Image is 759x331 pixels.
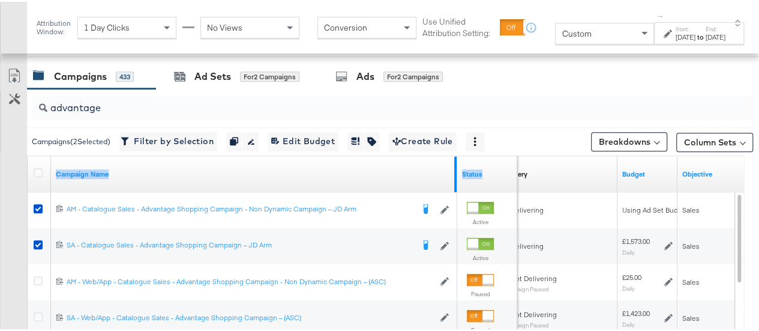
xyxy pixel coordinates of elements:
a: SA - Web/App - Catalogue Sales - Advantage Shopping Campaign – (ASC) [67,311,434,321]
div: Ad Sets [194,68,231,82]
span: Create Rule [392,132,453,147]
label: End: [706,23,725,31]
div: for 2 Campaigns [240,70,299,80]
button: Edit Budget [268,130,338,150]
div: £1,423.00 [622,307,650,317]
div: Campaigns ( 2 Selected) [32,135,110,145]
span: Sales [682,240,700,249]
div: Campaigns [54,68,107,82]
input: Search Campaigns by Name, ID or Objective [47,90,690,113]
a: SA - Catalogue Sales - Advantage Shopping Campaign – JD Arm [67,238,413,251]
div: £25.00 [622,271,641,281]
a: The maximum amount you're willing to spend on your ads, on average each day or over the lifetime ... [622,168,673,177]
span: Delivering [511,240,544,249]
button: Filter by Selection [119,130,217,150]
label: Start: [676,23,695,31]
sub: Campaign Paused [502,284,557,291]
span: Sales [682,204,700,213]
div: AM - Catalogue Sales - Advantage Shopping Campaign - Non Dynamic Campaign – JD Arm [67,202,413,212]
label: Active [467,252,494,260]
span: Delivering [511,204,544,213]
div: [DATE] [676,31,695,40]
div: AM - Web/App - Catalogue Sales - Advantage Shopping Campaign - Non Dynamic Campaign – (ASC) [67,275,434,285]
sub: Daily [622,247,635,254]
span: Custom [562,26,591,37]
span: ↑ [655,13,667,17]
span: Not Delivering [511,272,557,281]
span: Sales [682,312,700,321]
div: [DATE] [706,31,725,40]
sub: Daily [622,283,635,290]
button: Column Sets [676,131,753,150]
a: Your campaign name. [56,168,452,177]
strong: to [695,31,706,40]
a: AM - Catalogue Sales - Advantage Shopping Campaign - Non Dynamic Campaign – JD Arm [67,202,413,214]
span: 1 Day Clicks [84,20,130,31]
div: £1,573.00 [622,235,650,244]
span: Conversion [324,20,367,31]
a: AM - Web/App - Catalogue Sales - Advantage Shopping Campaign - Non Dynamic Campaign – (ASC) [67,275,434,285]
a: Shows the current state of your Ad Campaign. [462,168,512,177]
div: for 2 Campaigns [383,70,443,80]
a: Your campaign's objective. [682,168,733,177]
label: Use Unified Attribution Setting: [422,14,495,37]
span: No Views [207,20,242,31]
label: Active [467,216,494,224]
sub: Daily [622,319,635,326]
div: Attribution Window: [36,17,71,34]
span: Sales [682,276,700,285]
div: SA - Catalogue Sales - Advantage Shopping Campaign – JD Arm [67,238,413,248]
sub: Campaign Paused [502,320,557,327]
span: Filter by Selection [123,132,214,147]
button: Breakdowns [591,130,667,150]
div: 433 [116,70,134,80]
button: Create Rule [389,130,457,150]
div: Ads [356,68,374,82]
span: Not Delivering [511,308,557,317]
div: Using Ad Set Budget [622,204,689,213]
label: Paused [467,288,494,296]
span: Edit Budget [271,132,335,147]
